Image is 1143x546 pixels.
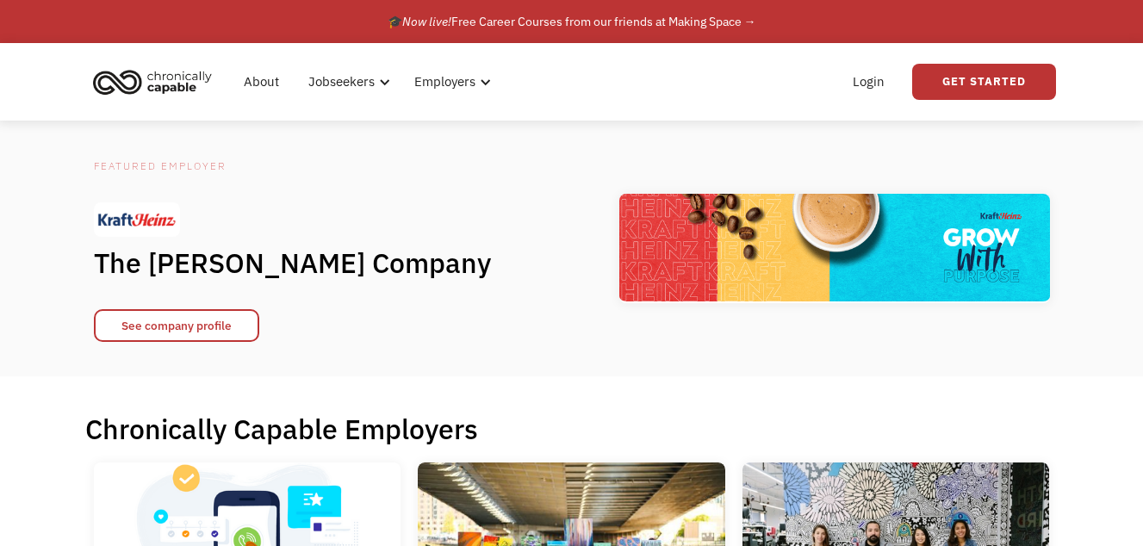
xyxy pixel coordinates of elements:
div: Featured Employer [94,156,525,177]
a: Login [842,54,895,109]
div: Employers [404,54,496,109]
div: Jobseekers [308,71,375,92]
h1: The [PERSON_NAME] Company [94,245,525,280]
a: Get Started [912,64,1056,100]
div: Employers [414,71,475,92]
a: home [88,63,225,101]
img: Chronically Capable logo [88,63,217,101]
div: 🎓 Free Career Courses from our friends at Making Space → [388,11,756,32]
a: See company profile [94,309,259,342]
a: About [233,54,289,109]
h1: Chronically Capable Employers [85,412,1059,446]
em: Now live! [402,14,451,29]
div: Jobseekers [298,54,395,109]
